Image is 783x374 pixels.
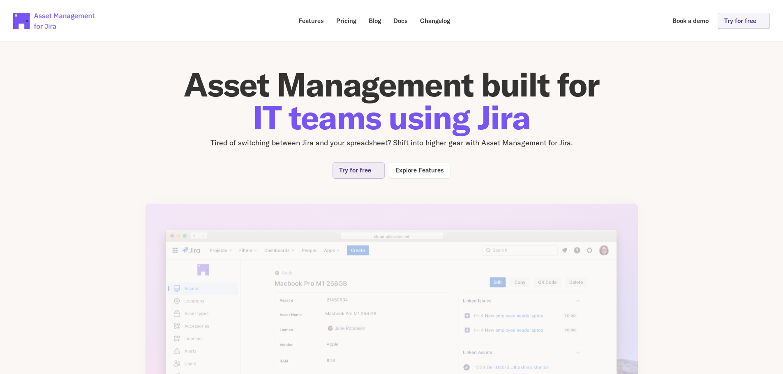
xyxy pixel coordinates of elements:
p: Pricing [336,18,356,24]
a: Changelog [414,13,456,29]
a: Book a demo [667,13,714,29]
p: Tired of switching between Jira and your spreadsheet? Shift into higher gear with Asset Managemen... [145,137,638,149]
p: Try for free [339,167,371,173]
a: Blog [363,13,387,29]
h1: Asset Management built for [145,68,638,134]
p: Explore Features [395,167,444,173]
a: Explore Features [389,162,450,178]
a: Pricing [330,13,362,29]
span: IT teams using Jira [253,96,530,138]
a: Features [293,13,330,29]
p: Docs [393,18,408,24]
p: Blog [369,18,381,24]
p: Features [298,18,324,24]
a: Try for free [718,13,770,29]
a: Try for free [333,162,385,178]
p: Book a demo [672,18,709,24]
p: Try for free [724,18,756,24]
p: Changelog [420,18,450,24]
a: Docs [388,13,413,29]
